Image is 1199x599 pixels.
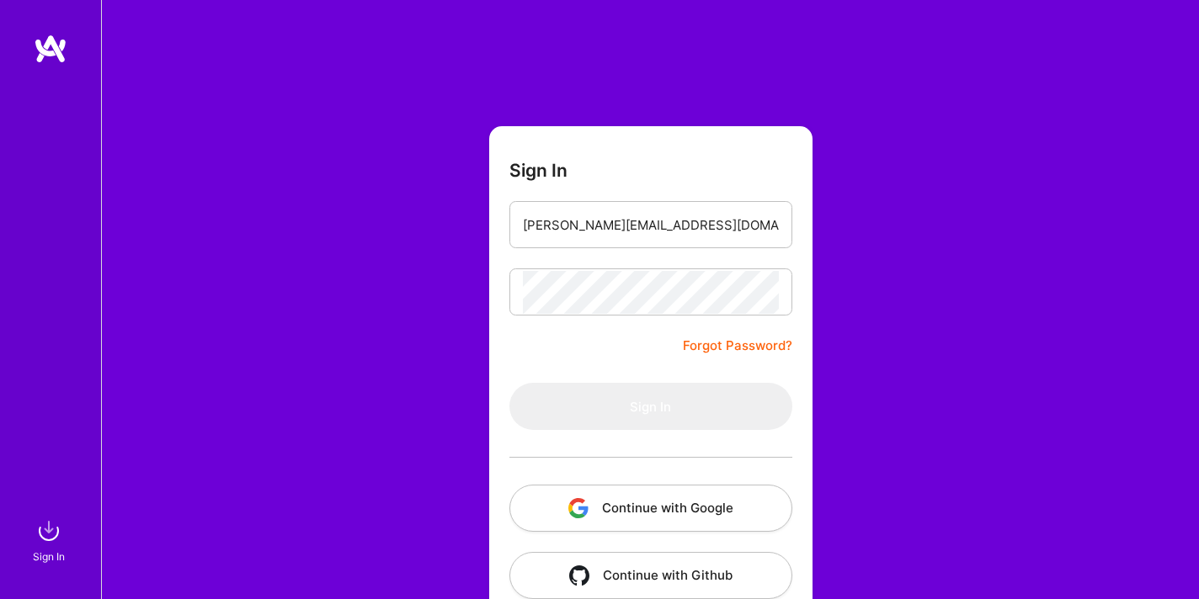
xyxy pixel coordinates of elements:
button: Continue with Google [509,485,792,532]
img: icon [568,498,589,518]
button: Sign In [509,383,792,430]
div: Sign In [33,548,65,565]
input: Email... [523,204,779,246]
button: Continue with Github [509,552,792,599]
a: Forgot Password? [683,336,792,356]
img: sign in [32,514,66,548]
img: logo [34,34,67,64]
h3: Sign In [509,160,568,181]
img: icon [569,565,589,586]
a: sign inSign In [35,514,66,565]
